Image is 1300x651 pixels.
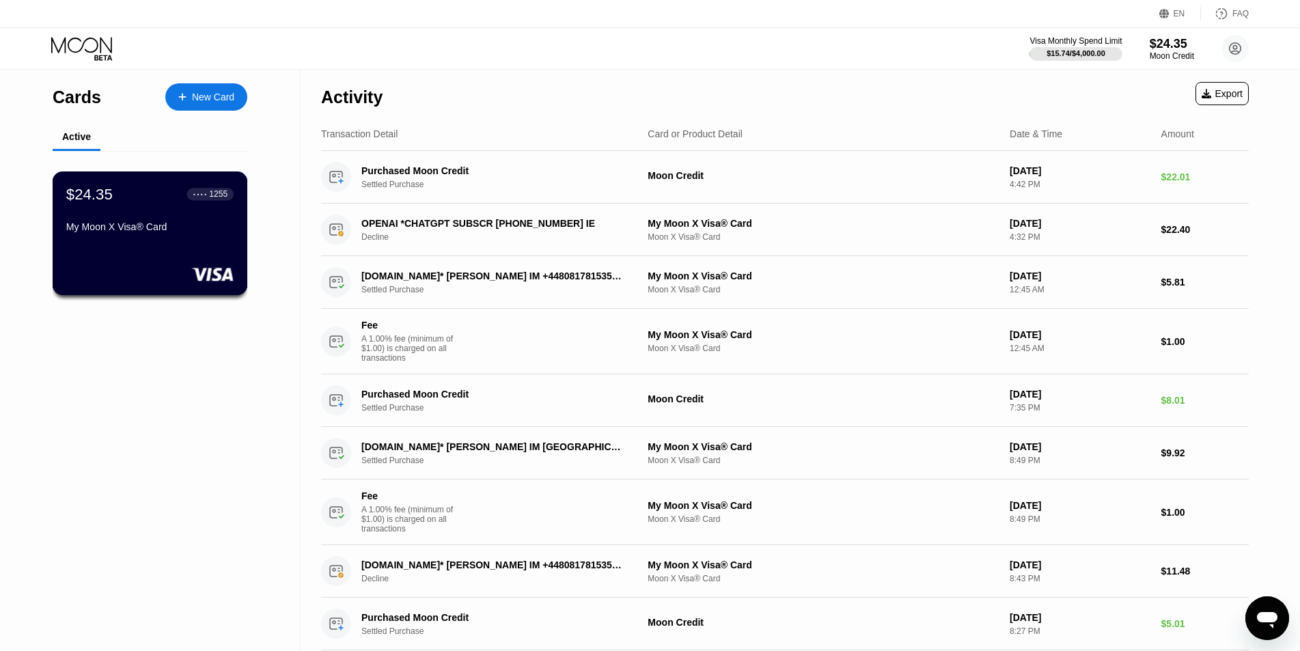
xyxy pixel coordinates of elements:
div: 12:45 AM [1010,285,1150,294]
div: $1.00 [1161,507,1249,518]
div: New Card [192,92,234,103]
div: Moon X Visa® Card [648,285,999,294]
div: $5.81 [1161,277,1249,288]
div: [DOMAIN_NAME]* [PERSON_NAME] IM +448081781535GBSettled PurchaseMy Moon X Visa® CardMoon X Visa® C... [321,256,1249,309]
div: FAQ [1201,7,1249,20]
div: Moon X Visa® Card [648,456,999,465]
div: Settled Purchase [361,403,646,413]
div: EN [1174,9,1185,18]
div: FeeA 1.00% fee (minimum of $1.00) is charged on all transactionsMy Moon X Visa® CardMoon X Visa® ... [321,309,1249,374]
div: Date & Time [1010,128,1062,139]
div: Transaction Detail [321,128,398,139]
div: 4:42 PM [1010,180,1150,189]
div: Purchased Moon Credit [361,389,626,400]
div: OPENAI *CHATGPT SUBSCR [PHONE_NUMBER] IE [361,218,626,229]
div: FAQ [1232,9,1249,18]
div: FeeA 1.00% fee (minimum of $1.00) is charged on all transactionsMy Moon X Visa® CardMoon X Visa® ... [321,480,1249,545]
div: Moon Credit [648,393,999,404]
div: $24.35Moon Credit [1150,37,1194,61]
div: $8.01 [1161,395,1249,406]
div: [DOMAIN_NAME]* [PERSON_NAME] IM +448081781535GB [361,271,626,281]
div: 1255 [209,189,227,199]
div: 8:27 PM [1010,626,1150,636]
div: [DOMAIN_NAME]* [PERSON_NAME] IM [GEOGRAPHIC_DATA] [GEOGRAPHIC_DATA] [361,441,626,452]
div: Settled Purchase [361,626,646,636]
div: [DATE] [1010,165,1150,176]
div: Fee [361,320,457,331]
div: [DATE] [1010,389,1150,400]
div: $5.01 [1161,618,1249,629]
div: [DOMAIN_NAME]* [PERSON_NAME] IM +448081781535GB [361,559,626,570]
div: ● ● ● ● [193,192,207,196]
div: [DOMAIN_NAME]* [PERSON_NAME] IM [GEOGRAPHIC_DATA] [GEOGRAPHIC_DATA]Settled PurchaseMy Moon X Visa... [321,427,1249,480]
div: [DATE] [1010,441,1150,452]
div: Decline [361,232,646,242]
div: Active [62,131,91,142]
div: 4:32 PM [1010,232,1150,242]
div: Settled Purchase [361,456,646,465]
div: Moon X Visa® Card [648,232,999,242]
div: Moon X Visa® Card [648,574,999,583]
div: Purchased Moon Credit [361,165,626,176]
div: EN [1159,7,1201,20]
div: 7:35 PM [1010,403,1150,413]
div: 8:49 PM [1010,514,1150,524]
div: Moon X Visa® Card [648,514,999,524]
div: Export [1195,82,1249,105]
iframe: Button to launch messaging window, conversation in progress [1245,596,1289,640]
div: Visa Monthly Spend Limit [1029,36,1122,46]
div: My Moon X Visa® Card [648,441,999,452]
div: 12:45 AM [1010,344,1150,353]
div: [DATE] [1010,612,1150,623]
div: My Moon X Visa® Card [648,329,999,340]
div: New Card [165,83,247,111]
div: $9.92 [1161,447,1249,458]
div: 8:49 PM [1010,456,1150,465]
div: Moon X Visa® Card [648,344,999,353]
div: Visa Monthly Spend Limit$15.74/$4,000.00 [1029,36,1122,61]
div: My Moon X Visa® Card [648,559,999,570]
div: [DATE] [1010,559,1150,570]
div: 8:43 PM [1010,574,1150,583]
div: $24.35 [1150,37,1194,51]
div: Moon Credit [648,617,999,628]
div: My Moon X Visa® Card [66,221,234,232]
div: $15.74 / $4,000.00 [1047,49,1105,57]
div: $24.35 [66,185,113,203]
div: Export [1202,88,1243,99]
div: Fee [361,490,457,501]
div: [DATE] [1010,271,1150,281]
div: Purchased Moon CreditSettled PurchaseMoon Credit[DATE]4:42 PM$22.01 [321,151,1249,204]
div: Activity [321,87,383,107]
div: $11.48 [1161,566,1249,577]
div: OPENAI *CHATGPT SUBSCR [PHONE_NUMBER] IEDeclineMy Moon X Visa® CardMoon X Visa® Card[DATE]4:32 PM... [321,204,1249,256]
div: $22.01 [1161,171,1249,182]
div: My Moon X Visa® Card [648,271,999,281]
div: Amount [1161,128,1194,139]
div: Purchased Moon Credit [361,612,626,623]
div: A 1.00% fee (minimum of $1.00) is charged on all transactions [361,505,464,534]
div: Purchased Moon CreditSettled PurchaseMoon Credit[DATE]7:35 PM$8.01 [321,374,1249,427]
div: My Moon X Visa® Card [648,218,999,229]
div: Moon Credit [1150,51,1194,61]
div: Card or Product Detail [648,128,743,139]
div: Cards [53,87,101,107]
div: A 1.00% fee (minimum of $1.00) is charged on all transactions [361,334,464,363]
div: [DATE] [1010,218,1150,229]
div: Decline [361,574,646,583]
div: Settled Purchase [361,285,646,294]
div: Moon Credit [648,170,999,181]
div: My Moon X Visa® Card [648,500,999,511]
div: $24.35● ● ● ●1255My Moon X Visa® Card [53,172,247,294]
div: [DOMAIN_NAME]* [PERSON_NAME] IM +448081781535GBDeclineMy Moon X Visa® CardMoon X Visa® Card[DATE]... [321,545,1249,598]
div: $22.40 [1161,224,1249,235]
div: Settled Purchase [361,180,646,189]
div: [DATE] [1010,329,1150,340]
div: Purchased Moon CreditSettled PurchaseMoon Credit[DATE]8:27 PM$5.01 [321,598,1249,650]
div: $1.00 [1161,336,1249,347]
div: [DATE] [1010,500,1150,511]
